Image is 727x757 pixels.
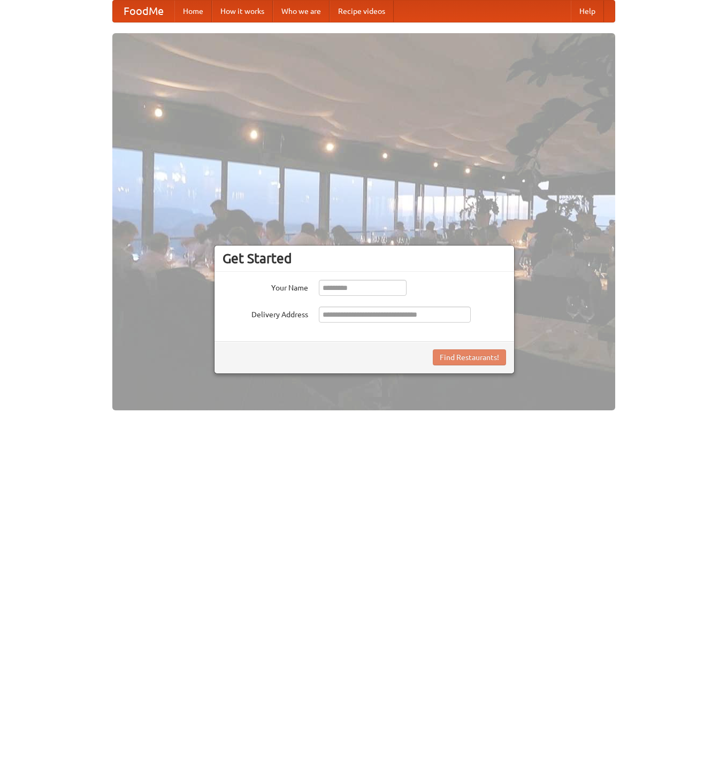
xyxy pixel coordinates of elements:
[223,280,308,293] label: Your Name
[223,250,506,266] h3: Get Started
[212,1,273,22] a: How it works
[174,1,212,22] a: Home
[273,1,330,22] a: Who we are
[330,1,394,22] a: Recipe videos
[571,1,604,22] a: Help
[113,1,174,22] a: FoodMe
[433,349,506,365] button: Find Restaurants!
[223,307,308,320] label: Delivery Address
